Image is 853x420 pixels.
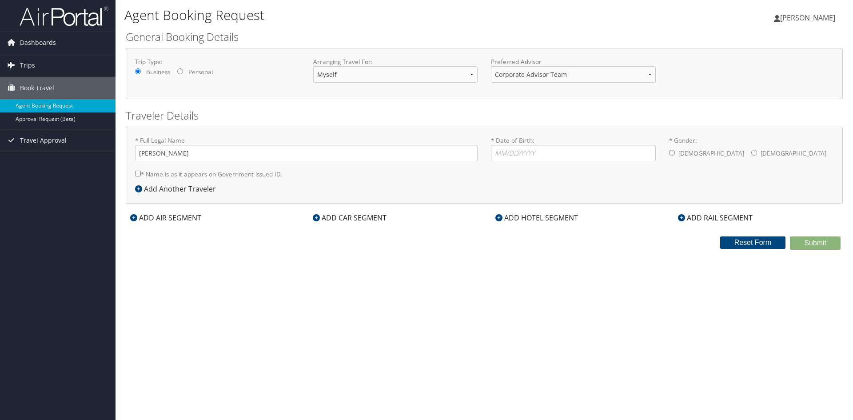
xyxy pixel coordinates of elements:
div: Add Another Traveler [135,184,220,194]
div: ADD HOTEL SEGMENT [491,212,582,223]
button: Reset Form [720,236,786,249]
label: Preferred Advisor [491,57,656,66]
span: Book Travel [20,77,54,99]
h2: Traveler Details [126,108,843,123]
label: [DEMOGRAPHIC_DATA] [761,145,826,162]
label: * Name is as it appears on Government issued ID. [135,166,283,182]
input: * Name is as it appears on Government issued ID. [135,171,141,176]
div: ADD CAR SEGMENT [308,212,391,223]
label: Trip Type: [135,57,300,66]
label: Personal [188,68,213,76]
a: [PERSON_NAME] [774,4,844,31]
span: [PERSON_NAME] [780,13,835,23]
label: * Gender: [669,136,834,163]
h1: Agent Booking Request [124,6,604,24]
div: ADD AIR SEGMENT [126,212,206,223]
input: * Date of Birth: [491,145,656,161]
span: Travel Approval [20,129,67,152]
label: * Full Legal Name [135,136,478,161]
input: * Full Legal Name [135,145,478,161]
span: Dashboards [20,32,56,54]
label: Business [146,68,170,76]
img: airportal-logo.png [20,6,108,27]
div: ADD RAIL SEGMENT [674,212,757,223]
input: * Gender:[DEMOGRAPHIC_DATA][DEMOGRAPHIC_DATA] [669,150,675,156]
button: Submit [790,236,841,250]
label: [DEMOGRAPHIC_DATA] [678,145,744,162]
span: Trips [20,54,35,76]
h2: General Booking Details [126,29,843,44]
label: * Date of Birth: [491,136,656,161]
label: Arranging Travel For: [313,57,478,66]
input: * Gender:[DEMOGRAPHIC_DATA][DEMOGRAPHIC_DATA] [751,150,757,156]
